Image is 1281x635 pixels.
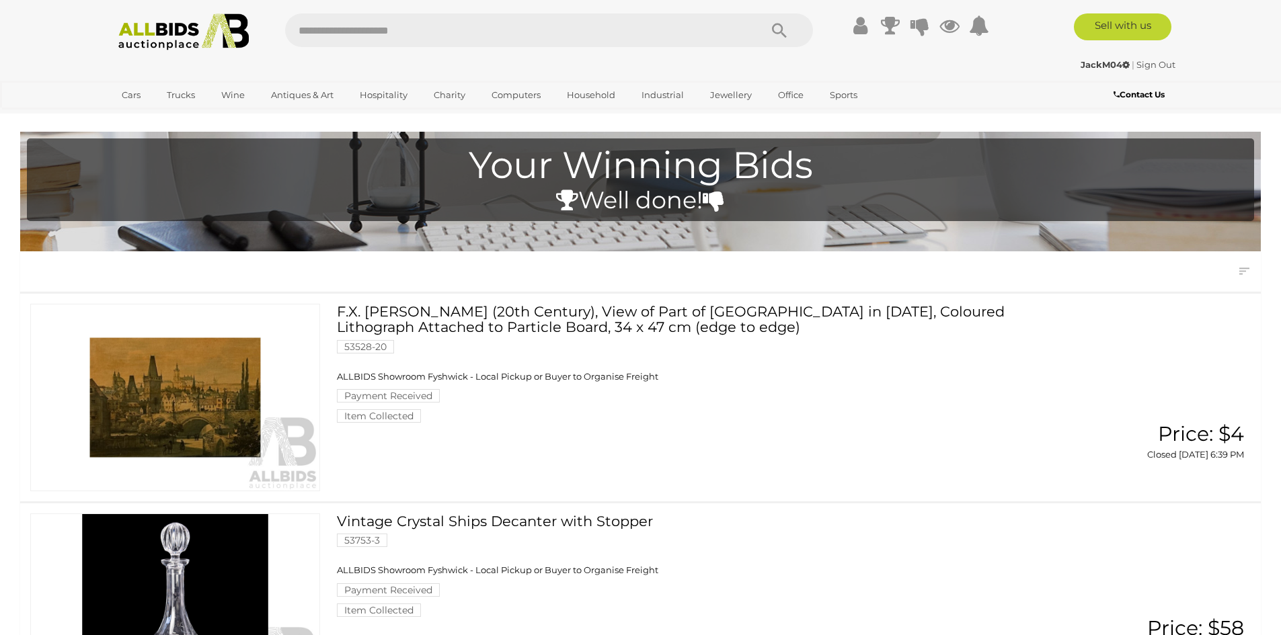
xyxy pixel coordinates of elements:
a: Vintage Crystal Ships Decanter with Stopper 53753-3 ALLBIDS Showroom Fyshwick - Local Pickup or B... [347,513,1044,617]
a: Household [558,84,624,106]
a: Computers [483,84,549,106]
a: JackM04 [1081,59,1132,70]
a: Sports [821,84,866,106]
a: Sell with us [1074,13,1171,40]
span: | [1132,59,1134,70]
a: Sign Out [1136,59,1175,70]
button: Search [746,13,813,47]
a: Contact Us [1114,87,1168,102]
a: Price: $4 Closed [DATE] 6:39 PM [1064,423,1247,461]
a: Jewellery [701,84,761,106]
img: Allbids.com.au [111,13,257,50]
a: Charity [425,84,474,106]
a: Industrial [633,84,693,106]
a: F.X. [PERSON_NAME] (20th Century), View of Part of [GEOGRAPHIC_DATA] in [DATE], Coloured Lithogra... [347,304,1044,423]
b: Contact Us [1114,89,1165,99]
a: Hospitality [351,84,416,106]
a: [GEOGRAPHIC_DATA] [113,106,226,128]
a: Trucks [158,84,204,106]
strong: JackM04 [1081,59,1130,70]
span: Price: $4 [1158,421,1244,446]
a: Office [769,84,812,106]
h4: Well done! [34,187,1247,214]
a: Cars [113,84,149,106]
h1: Your Winning Bids [34,145,1247,186]
a: Wine [212,84,254,106]
a: Antiques & Art [262,84,342,106]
